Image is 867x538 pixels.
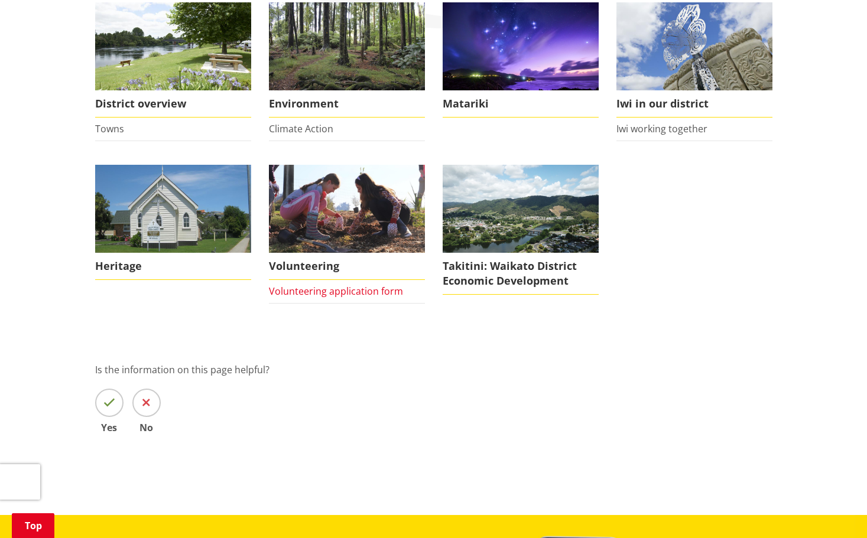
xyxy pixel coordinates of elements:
span: Iwi in our district [616,90,772,118]
a: volunteer icon Volunteering [269,165,425,280]
a: Turangawaewae Ngaruawahia Iwi in our district [616,2,772,118]
span: District overview [95,90,251,118]
iframe: Messenger Launcher [813,488,855,531]
a: Takitini: Waikato District Economic Development [443,165,599,295]
a: Matariki [443,2,599,118]
a: Iwi working together [616,122,707,135]
img: Raglan Church [95,165,251,253]
img: Matariki over Whiaangaroa [443,2,599,90]
a: Top [12,513,54,538]
span: Takitini: Waikato District Economic Development [443,253,599,295]
span: Environment [269,90,425,118]
span: Volunteering [269,253,425,280]
span: Matariki [443,90,599,118]
img: Ngaruawahia 0015 [95,2,251,90]
span: Yes [95,423,124,432]
img: volunteer icon [269,165,425,253]
a: Raglan Church Heritage [95,165,251,280]
a: Climate Action [269,122,333,135]
a: Volunteering application form [269,285,403,298]
span: Heritage [95,253,251,280]
img: ngaaruawaahia [443,165,599,253]
a: Ngaruawahia 0015 District overview [95,2,251,118]
a: Environment [269,2,425,118]
img: Turangawaewae Ngaruawahia [616,2,772,90]
img: biodiversity- Wright's Bush_16x9 crop [269,2,425,90]
span: No [132,423,161,432]
p: Is the information on this page helpful? [95,363,772,377]
a: Towns [95,122,124,135]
